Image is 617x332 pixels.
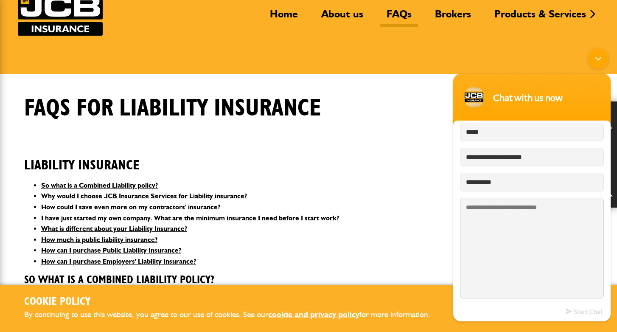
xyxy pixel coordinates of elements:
h1: FAQS for Liability insurance [24,94,321,123]
h2: Cookie Policy [24,295,444,309]
a: Products & Services [488,8,592,27]
h3: So what is a Combined Liability policy? [24,274,593,287]
a: How could I save even more on my contractors' insurance? [41,203,220,211]
a: How can I purchase Employers' Liability Insurance? [41,257,196,265]
a: What is different about your Liability Insurance? [41,225,187,233]
h2: Liability insurance [24,144,593,173]
a: How much is public liability insurance? [41,236,157,244]
a: How can I purchase Public Liability Insurance? [41,246,181,254]
p: By continuing to use this website, you agree to our use of cookies. See our for more information. [24,308,444,321]
a: Why would I choose JCB Insurance Services for Liability insurance? [41,192,247,200]
a: cookie and privacy policy [268,309,359,319]
a: Home [264,8,304,27]
a: About us [315,8,370,27]
a: So what is a Combined Liability policy? [41,181,158,189]
a: FAQs [380,8,418,27]
a: I have just started my own company. What are the minimum insurance I need before I start work? [41,214,339,222]
a: Brokers [429,8,477,27]
iframe: SalesIQ Chatwindow [449,44,615,326]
